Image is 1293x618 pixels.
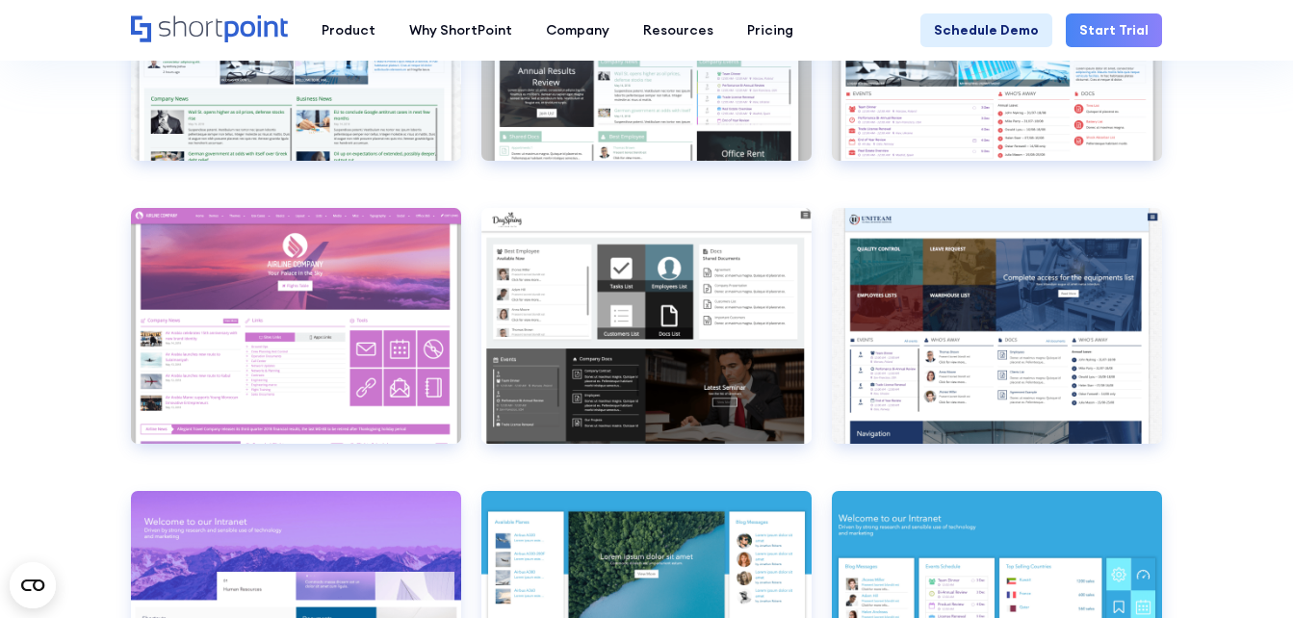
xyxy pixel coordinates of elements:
[481,208,812,471] a: Branded Site 8
[131,208,461,471] a: Branded Site 7
[747,20,793,40] div: Pricing
[920,13,1052,47] a: Schedule Demo
[529,13,626,47] a: Company
[546,20,609,40] div: Company
[832,208,1162,471] a: Branded Site 9
[131,15,288,44] a: Home
[392,13,529,47] a: Why ShortPoint
[730,13,810,47] a: Pricing
[10,562,56,608] button: Open CMP widget
[1066,13,1162,47] a: Start Trial
[304,13,392,47] a: Product
[409,20,512,40] div: Why ShortPoint
[322,20,375,40] div: Product
[626,13,730,47] a: Resources
[643,20,713,40] div: Resources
